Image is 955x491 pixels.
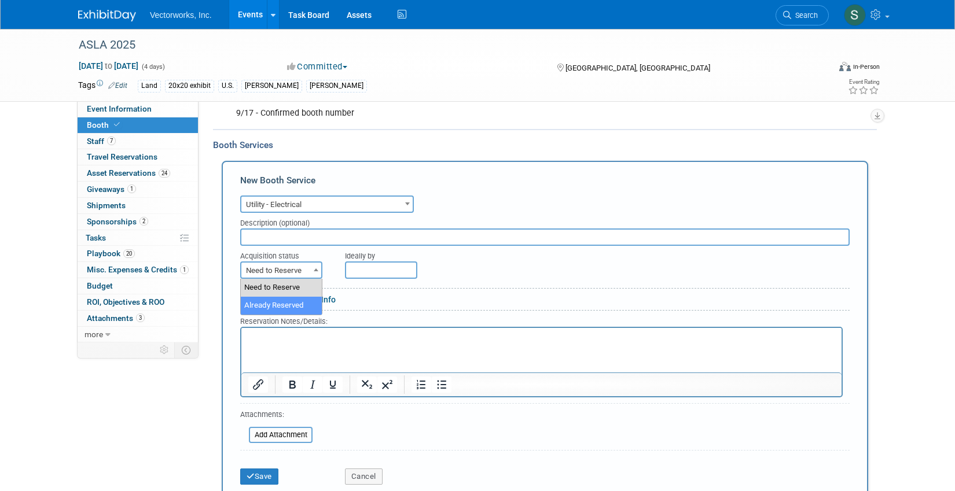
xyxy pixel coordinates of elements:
td: Tags [78,79,127,93]
div: [PERSON_NAME] [241,80,302,92]
a: Shipments [78,198,198,213]
img: ExhibitDay [78,10,136,21]
span: 20 [123,249,135,258]
span: Booth [87,120,122,130]
div: [PERSON_NAME] [306,80,367,92]
span: Event Information [87,104,152,113]
div: Acquisition status [240,246,328,261]
span: Tasks [86,233,106,242]
span: Asset Reservations [87,168,170,178]
div: 9/17 - Confirmed booth number [228,102,750,125]
a: Misc. Expenses & Credits1 [78,262,198,278]
li: Already Reserved [241,297,322,315]
div: U.S. [218,80,237,92]
button: Committed [283,61,352,73]
span: to [103,61,114,71]
span: Utility - Electrical [241,197,413,213]
td: Toggle Event Tabs [175,342,199,357]
span: ROI, Objectives & ROO [87,297,164,307]
span: Need to Reserve [241,263,321,279]
span: 3 [136,313,145,322]
span: Utility - Electrical [240,195,414,213]
span: 24 [159,169,170,178]
span: Search [791,11,818,20]
a: Playbook20 [78,246,198,261]
a: Attachments3 [78,311,198,326]
a: Travel Reservations [78,149,198,165]
span: Need to Reserve [240,261,322,279]
a: Booth [78,117,198,133]
button: Italic [303,376,322,393]
button: Subscript [357,376,377,393]
button: Cancel [345,468,383,485]
span: Attachments [87,313,145,323]
span: Shipments [87,201,126,210]
button: Bold [282,376,302,393]
a: Edit [108,82,127,90]
li: Need to Reserve [241,279,322,297]
button: Numbered list [412,376,431,393]
img: Sarah Angley [844,4,866,26]
span: [GEOGRAPHIC_DATA], [GEOGRAPHIC_DATA] [565,64,710,72]
span: Sponsorships [87,217,148,226]
div: 20x20 exhibit [165,80,214,92]
a: Tasks [78,230,198,246]
div: Attachments: [240,409,313,423]
span: (4 days) [141,63,165,71]
a: Sponsorships2 [78,214,198,230]
div: New Booth Service [240,174,850,193]
span: Misc. Expenses & Credits [87,265,189,274]
span: more [85,330,103,339]
a: Asset Reservations24 [78,165,198,181]
div: ASLA 2025 [75,35,811,56]
div: Land [138,80,161,92]
a: more [78,327,198,342]
div: Event Rating [848,79,879,85]
span: 7 [107,136,116,145]
div: Ideally by [345,246,798,261]
a: Event Information [78,101,198,117]
button: Underline [323,376,343,393]
a: Search [776,5,829,25]
a: Staff7 [78,134,198,149]
span: Giveaways [87,184,136,194]
div: In-Person [853,62,880,71]
div: Event Format [761,60,880,77]
div: Description (optional) [240,213,850,228]
span: Vectorworks, Inc. [150,10,212,20]
div: Booth Services [213,139,877,152]
span: [DATE] [DATE] [78,61,139,71]
span: Playbook [87,249,135,258]
span: Travel Reservations [87,152,157,161]
span: Budget [87,281,113,290]
div: Reservation Notes/Details: [240,315,843,327]
span: Staff [87,136,116,146]
button: Insert/edit link [248,376,268,393]
span: 1 [127,184,136,193]
img: Format-Inperson.png [839,62,851,71]
button: Save [240,468,278,485]
iframe: Rich Text Area [241,328,842,372]
span: 2 [139,217,148,226]
button: Superscript [377,376,397,393]
button: Bullet list [432,376,451,393]
span: 1 [180,265,189,274]
i: Booth reservation complete [114,121,120,128]
td: Personalize Event Tab Strip [155,342,175,357]
a: Budget [78,278,198,294]
a: Giveaways1 [78,182,198,197]
a: ROI, Objectives & ROO [78,294,198,310]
